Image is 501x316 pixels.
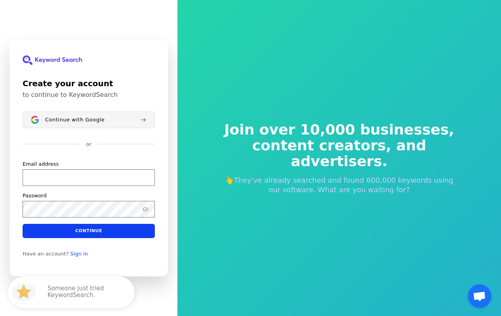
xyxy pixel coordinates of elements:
[23,192,47,199] label: Password
[86,141,91,148] p: or
[23,112,155,128] button: Sign in with GoogleContinue with Google
[23,55,82,65] img: KeywordSearch
[10,278,38,307] img: HubSpot
[23,223,155,238] button: Continue
[23,91,155,99] p: to continue to KeywordSearch
[219,122,460,138] span: Join over 10,000 businesses,
[48,285,127,299] p: Someone just tried KeywordSearch.
[45,116,105,123] span: Continue with Google
[31,116,39,124] img: Sign in with Google
[23,250,69,257] span: Have an account?
[23,160,59,167] label: Email address
[141,204,150,214] button: Show password
[219,138,460,169] span: content creators, and advertisers.
[23,78,155,89] h1: Create your account
[70,250,88,257] a: Sign in
[468,284,491,308] a: Open chat
[219,176,460,195] p: 👆They've already searched and found 600,000 keywords using our software. What are you waiting for?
